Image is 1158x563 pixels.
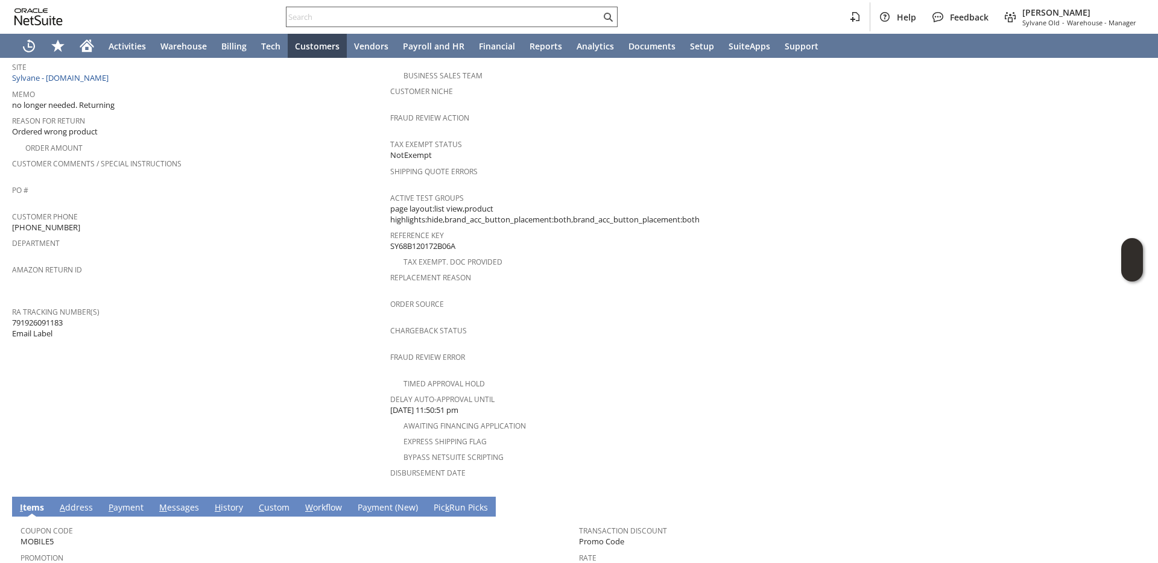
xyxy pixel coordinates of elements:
[390,230,444,241] a: Reference Key
[403,40,464,52] span: Payroll and HR
[160,40,207,52] span: Warehouse
[1062,18,1065,27] span: -
[472,34,522,58] a: Financial
[259,502,264,513] span: C
[403,452,504,462] a: Bypass NetSuite Scripting
[347,34,396,58] a: Vendors
[577,40,614,52] span: Analytics
[305,502,313,513] span: W
[367,502,372,513] span: y
[1121,238,1143,281] iframe: Click here to launch Oracle Guided Learning Help Panel
[60,502,65,513] span: A
[256,502,293,515] a: Custom
[21,553,63,563] a: Promotion
[43,34,72,58] div: Shortcuts
[579,536,624,547] span: Promo Code
[51,39,65,53] svg: Shortcuts
[25,143,83,153] a: Order Amount
[390,352,465,362] a: Fraud Review Error
[109,40,146,52] span: Activities
[215,502,221,513] span: H
[12,159,182,169] a: Customer Comments / Special Instructions
[80,39,94,53] svg: Home
[12,89,35,99] a: Memo
[390,468,466,478] a: Disbursement Date
[479,40,515,52] span: Financial
[390,241,455,252] span: SY68B120172B06A
[579,526,667,536] a: Transaction Discount
[729,40,770,52] span: SuiteApps
[12,72,112,83] a: Sylvane - [DOMAIN_NAME]
[579,553,596,563] a: Rate
[14,8,63,25] svg: logo
[390,86,453,96] a: Customer Niche
[221,40,247,52] span: Billing
[12,185,28,195] a: PO #
[1124,499,1139,514] a: Unrolled view on
[21,536,54,547] span: MOBILE5
[390,149,432,161] span: NotExempt
[690,40,714,52] span: Setup
[390,203,762,225] span: page layout:list view,product highlights:hide,brand_acc_button_placement:both,brand_acc_button_pl...
[295,40,340,52] span: Customers
[106,502,147,515] a: Payment
[355,502,421,515] a: Payment (New)
[777,34,826,58] a: Support
[1067,18,1136,27] span: Warehouse - Manager
[785,40,818,52] span: Support
[390,113,469,123] a: Fraud Review Action
[403,379,485,389] a: Timed Approval Hold
[12,238,60,248] a: Department
[12,99,115,111] span: no longer needed. Returning
[12,212,78,222] a: Customer Phone
[569,34,621,58] a: Analytics
[683,34,721,58] a: Setup
[12,265,82,275] a: Amazon Return ID
[109,502,113,513] span: P
[390,394,495,404] a: Delay Auto-Approval Until
[390,299,444,309] a: Order Source
[431,502,491,515] a: PickRun Picks
[22,39,36,53] svg: Recent Records
[12,307,100,317] a: RA Tracking Number(s)
[12,62,27,72] a: Site
[1022,18,1060,27] span: Sylvane Old
[286,10,601,24] input: Search
[390,139,462,149] a: Tax Exempt Status
[1022,7,1136,18] span: [PERSON_NAME]
[101,34,153,58] a: Activities
[57,502,96,515] a: Address
[530,40,562,52] span: Reports
[390,166,478,177] a: Shipping Quote Errors
[601,10,615,24] svg: Search
[12,222,80,233] span: [PHONE_NUMBER]
[12,116,85,126] a: Reason For Return
[21,526,73,536] a: Coupon Code
[1121,260,1143,282] span: Oracle Guided Learning Widget. To move around, please hold and drag
[897,11,916,23] span: Help
[153,34,214,58] a: Warehouse
[721,34,777,58] a: SuiteApps
[522,34,569,58] a: Reports
[354,40,388,52] span: Vendors
[14,34,43,58] a: Recent Records
[396,34,472,58] a: Payroll and HR
[390,404,458,416] span: [DATE] 11:50:51 pm
[403,71,482,81] a: Business Sales Team
[12,126,98,137] span: Ordered wrong product
[403,436,487,447] a: Express Shipping Flag
[403,421,526,431] a: Awaiting Financing Application
[261,40,280,52] span: Tech
[254,34,288,58] a: Tech
[390,272,471,283] a: Replacement reason
[72,34,101,58] a: Home
[12,317,63,339] span: 791926091183 Email Label
[159,502,167,513] span: M
[390,193,464,203] a: Active Test Groups
[621,34,683,58] a: Documents
[20,502,23,513] span: I
[628,40,675,52] span: Documents
[214,34,254,58] a: Billing
[390,326,467,336] a: Chargeback Status
[403,257,502,267] a: Tax Exempt. Doc Provided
